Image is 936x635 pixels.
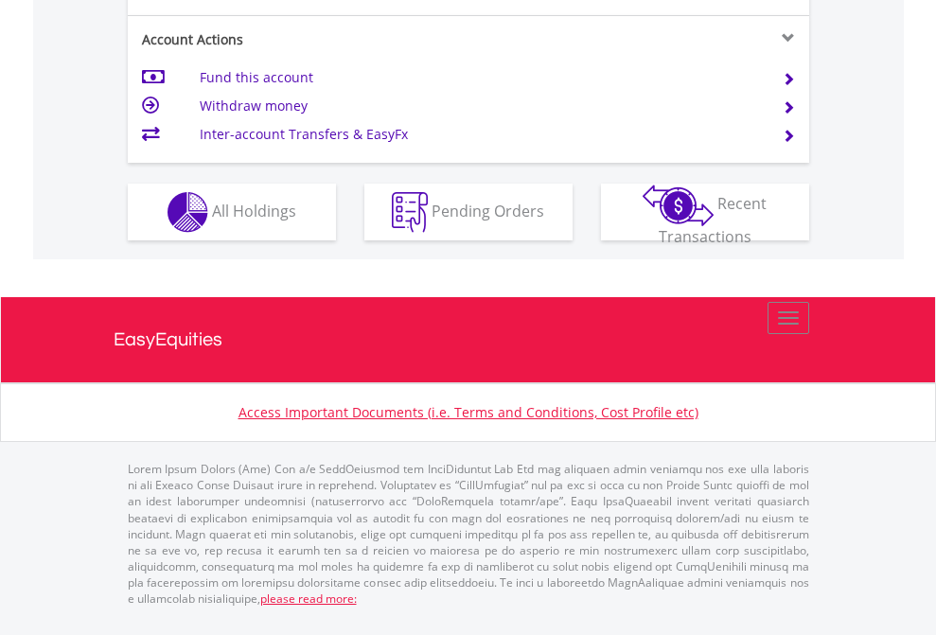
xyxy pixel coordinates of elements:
[238,403,698,421] a: Access Important Documents (i.e. Terms and Conditions, Cost Profile etc)
[364,184,573,240] button: Pending Orders
[643,185,714,226] img: transactions-zar-wht.png
[128,30,468,49] div: Account Actions
[200,63,759,92] td: Fund this account
[128,184,336,240] button: All Holdings
[601,184,809,240] button: Recent Transactions
[432,200,544,220] span: Pending Orders
[260,591,357,607] a: please read more:
[128,461,809,607] p: Lorem Ipsum Dolors (Ame) Con a/e SeddOeiusmod tem InciDiduntut Lab Etd mag aliquaen admin veniamq...
[114,297,823,382] a: EasyEquities
[168,192,208,233] img: holdings-wht.png
[212,200,296,220] span: All Holdings
[200,92,759,120] td: Withdraw money
[200,120,759,149] td: Inter-account Transfers & EasyFx
[392,192,428,233] img: pending_instructions-wht.png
